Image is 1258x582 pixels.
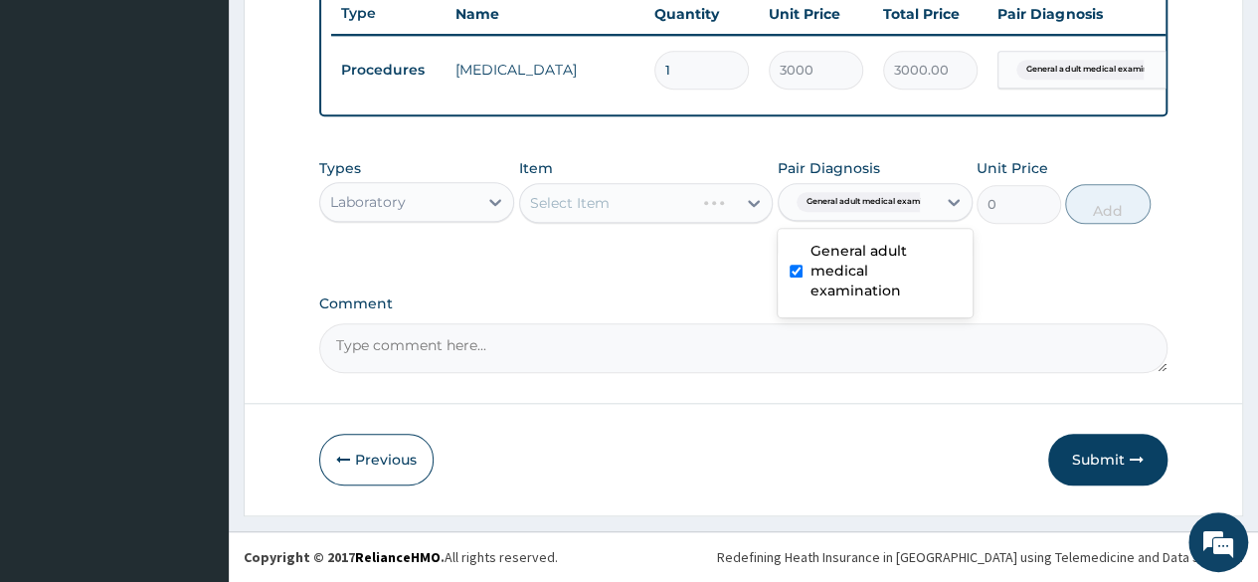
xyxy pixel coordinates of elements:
[229,531,1258,582] footer: All rights reserved.
[319,295,1168,312] label: Comment
[10,378,379,448] textarea: Type your message and hit 'Enter'
[330,192,406,212] div: Laboratory
[519,158,553,178] label: Item
[810,241,961,300] label: General adult medical examination
[717,547,1243,567] div: Redefining Heath Insurance in [GEOGRAPHIC_DATA] using Telemedicine and Data Science!
[1048,434,1168,485] button: Submit
[319,160,361,177] label: Types
[319,434,434,485] button: Previous
[326,10,374,58] div: Minimize live chat window
[977,158,1048,178] label: Unit Price
[797,192,951,212] span: General adult medical examinat...
[331,52,446,89] td: Procedures
[115,168,274,369] span: We're online!
[1016,60,1170,80] span: General adult medical examinat...
[778,158,880,178] label: Pair Diagnosis
[244,548,445,566] strong: Copyright © 2017 .
[103,111,334,137] div: Chat with us now
[446,50,644,90] td: [MEDICAL_DATA]
[355,548,441,566] a: RelianceHMO
[37,99,81,149] img: d_794563401_company_1708531726252_794563401
[1065,184,1150,224] button: Add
